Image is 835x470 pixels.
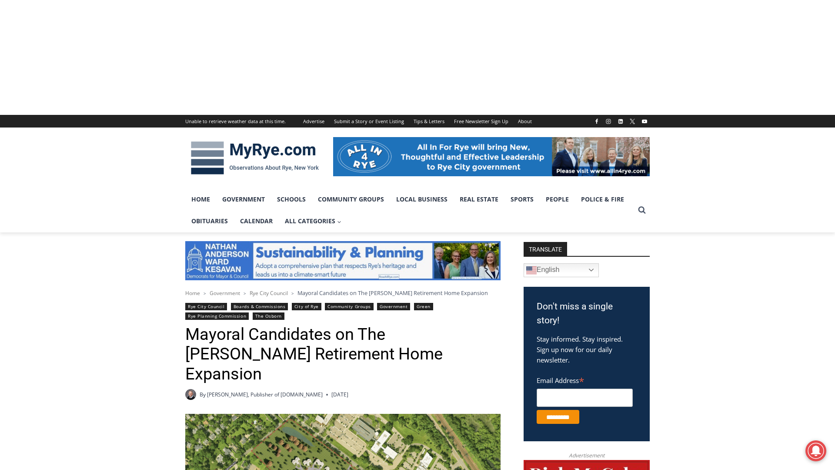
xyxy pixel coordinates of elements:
a: Calendar [234,210,279,232]
a: Facebook [591,116,602,127]
span: By [200,390,206,399]
img: en [526,265,537,275]
nav: Secondary Navigation [298,115,537,128]
nav: Primary Navigation [185,188,634,232]
a: Government [216,188,271,210]
span: Mayoral Candidates on The [PERSON_NAME] Retirement Home Expansion [297,289,488,297]
a: Sports [504,188,540,210]
a: English [524,263,599,277]
a: Police & Fire [575,188,630,210]
h3: Don't miss a single story! [537,300,637,327]
a: All Categories [279,210,347,232]
a: Green [414,303,433,310]
a: People [540,188,575,210]
a: Rye City Council [185,303,227,310]
label: Email Address [537,372,633,387]
a: Instagram [603,116,614,127]
span: > [204,290,206,296]
h1: Mayoral Candidates on The [PERSON_NAME] Retirement Home Expansion [185,325,501,384]
a: Real Estate [454,188,504,210]
a: Submit a Story or Event Listing [329,115,409,128]
a: Linkedin [615,116,626,127]
div: Unable to retrieve weather data at this time. [185,117,286,125]
span: > [244,290,246,296]
a: Advertise [298,115,329,128]
a: Home [185,289,200,297]
a: Rye City Council [250,289,288,297]
a: Government [377,303,410,310]
a: Community Groups [325,303,373,310]
a: YouTube [639,116,650,127]
span: > [291,290,294,296]
a: About [513,115,537,128]
a: Schools [271,188,312,210]
a: Government [210,289,240,297]
a: City of Rye [292,303,321,310]
a: Community Groups [312,188,390,210]
span: Advertisement [560,451,613,460]
p: Stay informed. Stay inspired. Sign up now for our daily newsletter. [537,334,637,365]
a: Boards & Commissions [231,303,288,310]
a: [PERSON_NAME], Publisher of [DOMAIN_NAME] [207,391,323,398]
a: Obituaries [185,210,234,232]
a: Rye Planning Commission [185,312,249,320]
a: X [627,116,638,127]
nav: Breadcrumbs [185,289,501,297]
span: All Categories [285,216,341,226]
img: All in for Rye [333,137,650,176]
a: Home [185,188,216,210]
a: Tips & Letters [409,115,449,128]
button: View Search Form [634,202,650,218]
time: [DATE] [331,390,348,399]
a: Author image [185,389,196,400]
a: Local Business [390,188,454,210]
strong: TRANSLATE [524,242,567,256]
a: Free Newsletter Sign Up [449,115,513,128]
img: MyRye.com [185,135,324,181]
a: The Osborn [253,312,284,320]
